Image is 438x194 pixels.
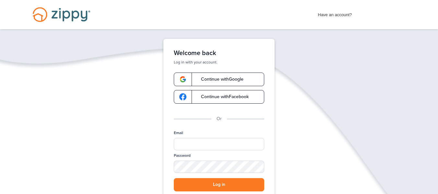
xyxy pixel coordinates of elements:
[195,95,249,99] span: Continue with Facebook
[174,73,264,86] a: google-logoContinue withGoogle
[174,130,183,136] label: Email
[174,161,264,173] input: Password
[195,77,243,82] span: Continue with Google
[174,60,264,65] p: Log in with your account.
[174,90,264,104] a: google-logoContinue withFacebook
[179,93,186,100] img: google-logo
[174,153,191,158] label: Password
[318,8,352,18] span: Have an account?
[174,49,264,57] h1: Welcome back
[174,138,264,150] input: Email
[179,76,186,83] img: google-logo
[174,178,264,191] button: Log in
[217,115,222,122] p: Or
